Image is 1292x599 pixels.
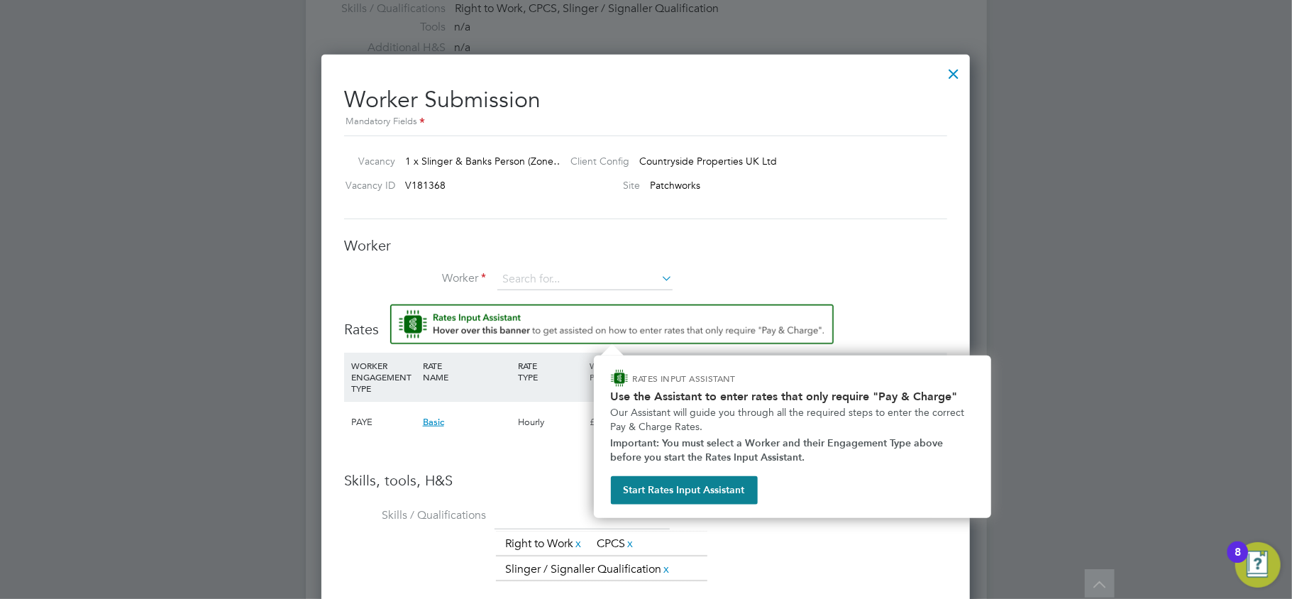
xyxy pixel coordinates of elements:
[651,179,701,192] span: Patchworks
[591,534,641,554] li: CPCS
[658,353,729,390] div: HOLIDAY PAY
[611,370,628,387] img: ENGAGE Assistant Icon
[872,353,944,401] div: AGENCY CHARGE RATE
[419,353,514,390] div: RATE NAME
[405,179,446,192] span: V181368
[611,406,974,434] p: Our Assistant will guide you through all the required steps to enter the correct Pay & Charge Rates.
[800,353,872,390] div: AGENCY MARKUP
[344,75,947,131] h2: Worker Submission
[573,534,583,553] a: x
[611,476,758,505] button: Start Rates Input Assistant
[594,356,991,518] div: How to input Rates that only require Pay & Charge
[729,353,800,390] div: EMPLOYER COST
[611,390,974,403] h2: Use the Assistant to enter rates that only require "Pay & Charge"
[423,416,444,428] span: Basic
[661,560,671,578] a: x
[338,179,395,192] label: Vacancy ID
[611,437,946,463] strong: Important: You must select a Worker and their Engagement Type above before you start the Rates In...
[344,271,486,286] label: Worker
[348,402,419,443] div: PAYE
[499,534,589,554] li: Right to Work
[586,402,658,443] div: £0.00
[497,269,673,290] input: Search for...
[344,304,947,339] h3: Rates
[560,179,641,192] label: Site
[1235,552,1241,571] div: 8
[344,114,947,130] div: Mandatory Fields
[405,155,563,167] span: 1 x Slinger & Banks Person (Zone…
[586,353,658,390] div: WORKER PAY RATE
[514,402,586,443] div: Hourly
[390,304,834,344] button: Rate Assistant
[344,508,486,523] label: Skills / Qualifications
[499,560,677,579] li: Slinger / Signaller Qualification
[344,236,947,255] h3: Worker
[514,353,586,390] div: RATE TYPE
[1235,542,1281,588] button: Open Resource Center, 8 new notifications
[640,155,778,167] span: Countryside Properties UK Ltd
[633,373,811,385] p: RATES INPUT ASSISTANT
[338,155,395,167] label: Vacancy
[560,155,630,167] label: Client Config
[344,471,947,490] h3: Skills, tools, H&S
[348,353,419,401] div: WORKER ENGAGEMENT TYPE
[625,534,635,553] a: x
